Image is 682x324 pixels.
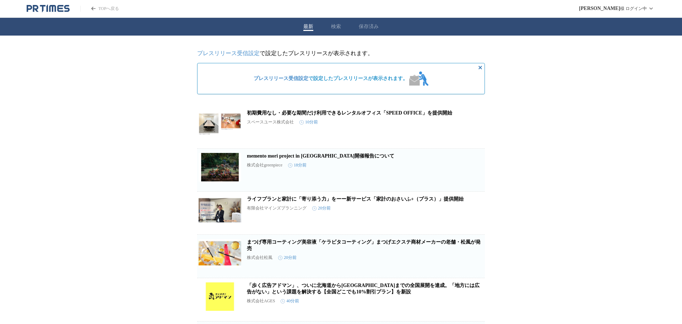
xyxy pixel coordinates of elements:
[247,298,275,304] p: 株式会社AGES
[247,283,480,294] a: 「歩く広告アドマン」、ついに北海道から[GEOGRAPHIC_DATA]までの全国展開を達成。「地方には広告がない」という課題を解決する【全国どこでも10%割引プラン】を新設
[247,119,294,125] p: スペースユース株式会社
[312,205,331,211] time: 20分前
[579,6,620,11] span: [PERSON_NAME]
[281,298,299,304] time: 40分前
[247,239,481,251] a: まつげ専用コーティング美容液「ケラビタコーティング」まつげエクステ商材メーカーの老舗・松風が発売
[254,75,408,82] span: で設定したプレスリリースが表示されます。
[247,162,282,168] p: 株式会社greenpiece
[80,6,119,12] a: PR TIMESのトップページはこちら
[197,50,485,57] p: で設定したプレスリリースが表示されます。
[331,23,341,30] button: 検索
[278,255,297,261] time: 20分前
[288,162,307,168] time: 18分前
[247,205,307,211] p: 有限会社マインズプランニング
[476,63,485,72] button: 非表示にする
[27,4,70,13] a: PR TIMESのトップページはこちら
[254,76,308,81] a: プレスリリース受信設定
[199,153,241,181] img: memento mori project in Saipan開催報告について
[247,110,452,116] a: 初期費用なし・必要な期間だけ利用できるレンタルオフィス「SPEED OFFICE」を提供開始
[199,282,241,311] img: 「歩く広告アドマン」、ついに北海道から福岡までの全国展開を達成。「地方には広告がない」という課題を解決する【全国どこでも10%割引プラン】を新設
[247,196,464,202] a: ライフプランと家計に「寄り添う力」をーー新サービス「家計のおさいふ+（プラス）」提供開始
[247,255,272,261] p: 株式会社松風
[247,153,394,159] a: memento mori project in [GEOGRAPHIC_DATA]開催報告について
[199,239,241,267] img: まつげ専用コーティング美容液「ケラビタコーティング」まつげエクステ商材メーカーの老舗・松風が発売
[199,110,241,138] img: 初期費用なし・必要な期間だけ利用できるレンタルオフィス「SPEED OFFICE」を提供開始
[303,23,313,30] button: 最新
[197,50,260,56] a: プレスリリース受信設定
[199,196,241,224] img: ライフプランと家計に「寄り添う力」をーー新サービス「家計のおさいふ+（プラス）」提供開始
[359,23,379,30] button: 保存済み
[299,119,318,125] time: 10分前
